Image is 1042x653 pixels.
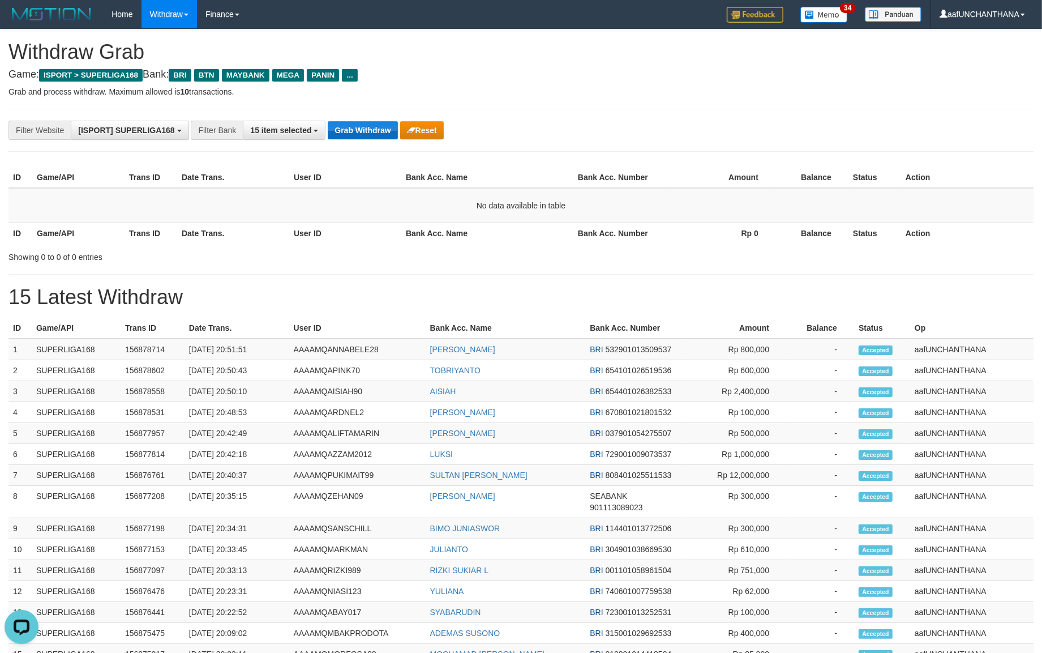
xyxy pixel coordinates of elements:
td: [DATE] 20:35:15 [185,486,289,518]
td: [DATE] 20:48:53 [185,402,289,423]
span: Copy 740601007759538 to clipboard [606,587,672,596]
td: 9 [8,518,32,539]
td: 156877957 [121,423,185,444]
span: BRI [590,366,603,375]
td: aafUNCHANTHANA [910,581,1034,602]
th: Game/API [32,318,121,339]
span: Copy 304901038669530 to clipboard [606,545,672,554]
th: Status [848,167,901,188]
td: aafUNCHANTHANA [910,360,1034,381]
span: BRI [590,429,603,438]
td: SUPERLIGA168 [32,518,121,539]
td: AAAAMQABAY017 [289,602,426,623]
a: [PERSON_NAME] [430,492,495,501]
td: aafUNCHANTHANA [910,402,1034,423]
th: Trans ID [125,167,177,188]
td: AAAAMQARDNEL2 [289,402,426,423]
h4: Game: Bank: [8,69,1034,80]
span: Accepted [859,524,893,534]
span: Copy 808401025511533 to clipboard [606,471,672,480]
td: SUPERLIGA168 [32,486,121,518]
td: 156875475 [121,623,185,644]
span: MAYBANK [222,69,269,82]
td: 7 [8,465,32,486]
td: - [786,623,854,644]
span: Copy 670801021801532 to clipboard [606,408,672,417]
td: 156878714 [121,339,185,360]
td: aafUNCHANTHANA [910,602,1034,623]
td: Rp 300,000 [684,486,786,518]
span: Copy 901113089023 to clipboard [590,503,642,512]
span: ISPORT > SUPERLIGA168 [39,69,143,82]
th: ID [8,318,32,339]
span: BRI [169,69,191,82]
span: Copy 654401026382533 to clipboard [606,387,672,396]
span: Accepted [859,545,893,555]
td: [DATE] 20:50:10 [185,381,289,402]
td: Rp 610,000 [684,539,786,560]
span: BRI [590,471,603,480]
a: [PERSON_NAME] [430,408,495,417]
td: - [786,539,854,560]
span: BRI [590,545,603,554]
th: User ID [289,223,401,244]
span: Accepted [859,608,893,618]
td: aafUNCHANTHANA [910,465,1034,486]
div: Showing 0 to 0 of 0 entries [8,247,426,263]
span: MEGA [272,69,305,82]
td: - [786,360,854,381]
td: aafUNCHANTHANA [910,486,1034,518]
td: [DATE] 20:50:43 [185,360,289,381]
td: 1 [8,339,32,360]
th: Bank Acc. Number [573,223,666,244]
h1: Withdraw Grab [8,41,1034,63]
td: 6 [8,444,32,465]
td: 156877814 [121,444,185,465]
td: AAAAMQNIASI123 [289,581,426,602]
td: AAAAMQAISIAH90 [289,381,426,402]
td: SUPERLIGA168 [32,560,121,581]
span: Copy 114401013772506 to clipboard [606,524,672,533]
td: 5 [8,423,32,444]
h1: 15 Latest Withdraw [8,286,1034,309]
td: Rp 751,000 [684,560,786,581]
td: [DATE] 20:51:51 [185,339,289,360]
td: [DATE] 20:42:18 [185,444,289,465]
p: Grab and process withdraw. Maximum allowed is transactions. [8,86,1034,97]
td: SUPERLIGA168 [32,539,121,560]
td: AAAAMQAZZAM2012 [289,444,426,465]
td: 156877097 [121,560,185,581]
button: Grab Withdraw [328,121,397,139]
td: [DATE] 20:23:31 [185,581,289,602]
th: Game/API [32,223,125,244]
th: Date Trans. [177,223,289,244]
td: 156878558 [121,381,185,402]
td: 156877198 [121,518,185,539]
span: BRI [590,408,603,417]
div: Filter Website [8,121,71,140]
td: Rp 400,000 [684,623,786,644]
td: - [786,486,854,518]
th: User ID [289,167,401,188]
td: [DATE] 20:34:31 [185,518,289,539]
td: aafUNCHANTHANA [910,423,1034,444]
span: Copy 723001013252531 to clipboard [606,608,672,617]
td: 10 [8,539,32,560]
span: Accepted [859,429,893,439]
span: Copy 654101026519536 to clipboard [606,366,672,375]
td: SUPERLIGA168 [32,581,121,602]
td: 156876761 [121,465,185,486]
span: Accepted [859,408,893,418]
a: BIMO JUNIASWOR [430,524,500,533]
td: Rp 12,000,000 [684,465,786,486]
span: Accepted [859,471,893,481]
td: - [786,339,854,360]
th: Action [901,223,1034,244]
td: AAAAMQALIFTAMARIN [289,423,426,444]
a: TOBRIYANTO [430,366,481,375]
td: AAAAMQZEHAN09 [289,486,426,518]
th: Game/API [32,167,125,188]
th: Status [848,223,901,244]
td: AAAAMQSANSCHILL [289,518,426,539]
button: Reset [400,121,444,139]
